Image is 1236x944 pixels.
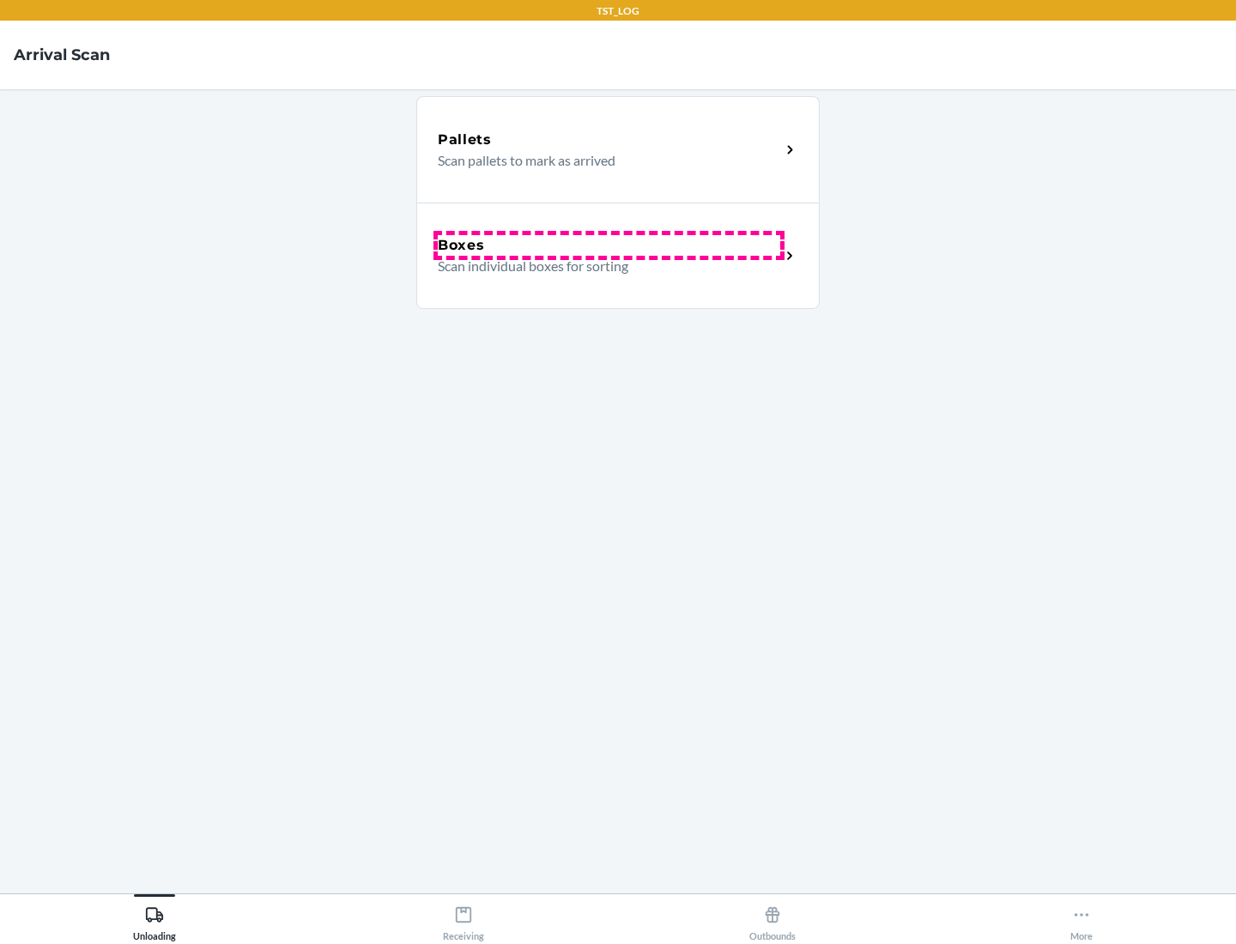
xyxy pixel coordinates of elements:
[438,256,766,276] p: Scan individual boxes for sorting
[443,899,484,941] div: Receiving
[597,3,639,19] p: TST_LOG
[749,899,796,941] div: Outbounds
[133,899,176,941] div: Unloading
[438,150,766,171] p: Scan pallets to mark as arrived
[438,235,485,256] h5: Boxes
[14,44,110,66] h4: Arrival Scan
[927,894,1236,941] button: More
[309,894,618,941] button: Receiving
[618,894,927,941] button: Outbounds
[416,96,820,203] a: PalletsScan pallets to mark as arrived
[438,130,492,150] h5: Pallets
[1070,899,1093,941] div: More
[416,203,820,309] a: BoxesScan individual boxes for sorting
